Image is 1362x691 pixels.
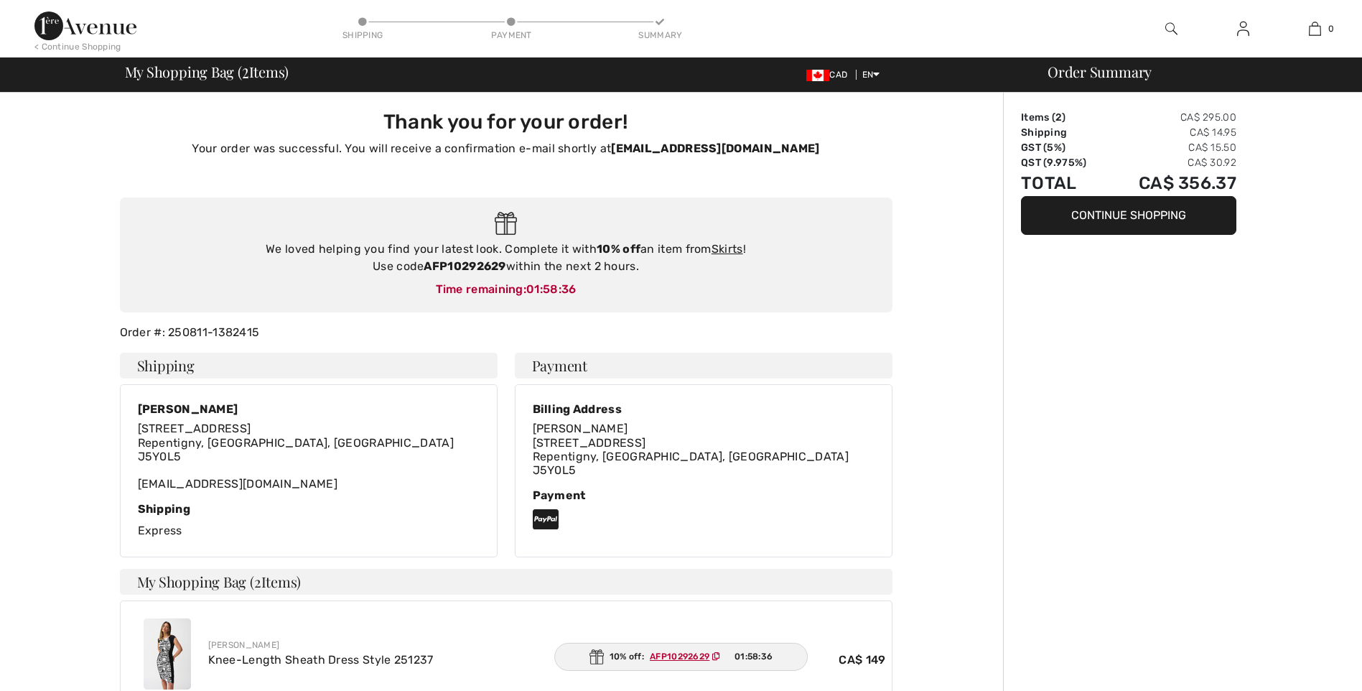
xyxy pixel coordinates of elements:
img: My Bag [1309,20,1321,37]
img: search the website [1165,20,1177,37]
td: Shipping [1021,125,1108,140]
div: [PERSON_NAME] [138,402,454,416]
span: EN [862,70,880,80]
strong: 10% off [597,242,640,256]
td: CA$ 30.92 [1108,155,1236,170]
div: Shipping [341,29,384,42]
div: Express [138,502,480,539]
div: We loved helping you find your latest look. Complete it with an item from ! Use code within the n... [134,241,878,275]
strong: [EMAIL_ADDRESS][DOMAIN_NAME] [611,142,819,155]
strong: AFP10292629 [424,259,505,273]
td: CA$ 356.37 [1108,170,1236,196]
h4: My Shopping Bag ( Items) [120,569,892,595]
div: Order Summary [1030,65,1353,79]
span: 2 [242,61,249,80]
span: My Shopping Bag ( Items) [125,65,289,79]
span: CAD [806,70,853,80]
span: [PERSON_NAME] [533,422,628,435]
td: Total [1021,170,1108,196]
div: Shipping [138,502,480,516]
img: Canadian Dollar [806,70,829,81]
img: 1ère Avenue [34,11,136,40]
td: CA$ 15.50 [1108,140,1236,155]
div: Order #: 250811-1382415 [111,324,901,341]
h4: Payment [515,353,892,379]
div: Payment [533,488,874,502]
span: CA$ 149 [839,651,885,669]
span: [STREET_ADDRESS] Repentigny, [GEOGRAPHIC_DATA], [GEOGRAPHIC_DATA] J5Y0L5 [533,436,849,477]
div: 10% off: [554,643,808,671]
img: Gift.svg [589,649,604,664]
span: 2 [1055,111,1062,124]
div: < Continue Shopping [34,40,121,53]
a: Knee-Length Sheath Dress Style 251237 [208,653,434,667]
h4: Shipping [120,353,498,379]
td: CA$ 295.00 [1108,110,1236,125]
div: Summary [638,29,681,42]
a: 0 [1279,20,1350,37]
a: Sign In [1226,20,1261,38]
span: 2 [254,572,261,591]
span: 0 [1328,22,1334,35]
div: [PERSON_NAME] [208,639,886,651]
span: 01:58:36 [734,650,773,663]
td: QST (9.975%) [1021,155,1108,170]
div: Time remaining: [134,281,878,298]
a: Skirts [712,242,743,256]
img: Gift.svg [495,212,517,236]
div: Billing Address [533,402,849,416]
td: Items ( ) [1021,110,1108,125]
ins: AFP10292629 [650,651,709,662]
div: Payment [490,29,533,42]
p: Your order was successful. You will receive a confirmation e-mail shortly at [129,140,884,157]
button: Continue Shopping [1021,196,1236,235]
h3: Thank you for your order! [129,110,884,134]
span: [STREET_ADDRESS] Repentigny, [GEOGRAPHIC_DATA], [GEOGRAPHIC_DATA] J5Y0L5 [138,422,454,463]
img: My Info [1237,20,1249,37]
div: [EMAIL_ADDRESS][DOMAIN_NAME] [138,422,454,491]
td: GST (5%) [1021,140,1108,155]
span: 01:58:36 [526,282,576,296]
td: CA$ 14.95 [1108,125,1236,140]
img: Knee-Length Sheath Dress Style 251237 [144,618,191,690]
